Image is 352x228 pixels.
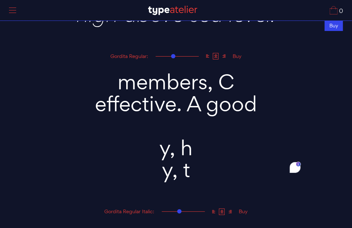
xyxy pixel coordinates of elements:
[325,21,343,31] div: Buy
[330,6,338,14] img: Cart_Icon.svg
[101,209,157,214] div: Gordita Regular Italic:
[108,54,151,59] div: Gordita Regular:
[148,6,197,15] img: TA_Logo.svg
[230,54,244,59] div: Buy
[50,61,302,185] textarea: To enrich screen reader interactions, please activate Accessibility in Grammarly extension settings
[338,8,343,14] span: 0
[236,209,251,214] div: Buy
[330,6,343,14] a: 0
